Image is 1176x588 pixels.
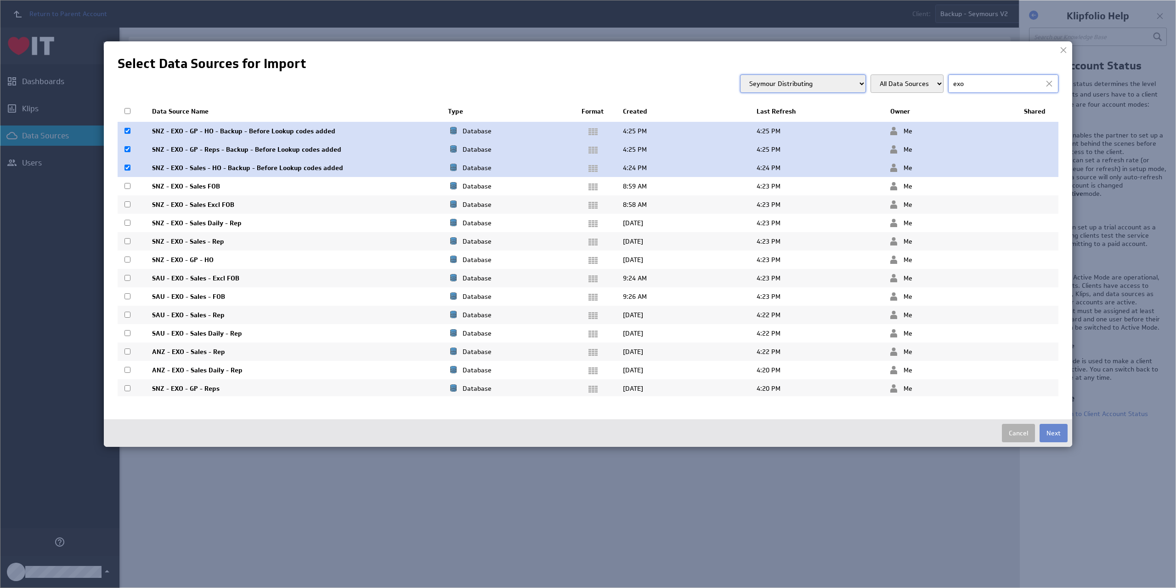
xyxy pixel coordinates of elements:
img: ds-format-grid.svg [582,183,598,190]
td: SNZ - EXO - GP - HO [145,251,441,269]
img: ds-format-grid.svg [582,165,598,172]
span: Database [448,384,492,393]
span: Me [890,329,912,337]
span: Aug 10, 2025 8:58 AM [623,200,647,209]
span: Aug 10, 2025 4:22 PM [757,311,780,319]
span: Jul 18, 2025 6:23 PM [623,256,643,264]
span: Database [448,311,492,319]
span: Me [890,366,912,374]
img: ds-format-grid.svg [582,147,598,154]
td: SNZ - EXO - Sales - Rep [145,232,441,251]
span: Aug 10, 2025 9:24 AM [623,274,647,282]
span: Database [448,274,492,282]
span: Aug 10, 2025 4:22 PM [757,329,780,337]
span: Aug 10, 2025 4:23 PM [757,200,780,209]
span: Aug 10, 2025 4:23 PM [757,256,780,264]
td: SNZ - EXO - Sales Excl FOB [145,195,441,214]
td: SNZ - EXO - GP - Reps [145,379,441,398]
span: Aug 10, 2025 9:26 AM [623,292,647,301]
span: Me [890,164,912,172]
input: Find a data source... [948,74,1058,93]
span: Aug 6, 2025 11:54 AM [623,329,643,337]
td: ANZ - EXO - Sales Daily - Rep [145,361,441,379]
span: Aug 10, 2025 4:24 PM [623,164,647,172]
span: Aug 10, 2025 4:22 PM [757,348,780,356]
span: Me [890,182,912,190]
td: SAU - EXO - Sales - FOB [145,287,441,306]
span: Aug 10, 2025 4:23 PM [757,219,780,227]
td: SNZ - EXO - GP - HO - Backup - Before Lookup codes added [145,121,441,141]
span: Database [448,182,492,190]
span: Aug 6, 2025 12:25 PM [623,366,643,374]
span: Me [890,145,912,154]
span: Database [448,256,492,264]
span: Aug 10, 2025 4:20 PM [757,366,780,374]
th: Owner [883,102,1017,121]
img: ds-format-grid.svg [582,220,598,227]
img: ds-format-grid.svg [582,386,598,393]
span: Aug 6, 2025 11:30 AM [623,311,643,319]
img: ds-format-grid.svg [582,349,598,356]
th: Format [575,102,616,121]
td: SNZ - EXO - Sales - HO - Backup - Before Lookup codes added [145,159,441,177]
span: Aug 10, 2025 4:25 PM [623,127,647,135]
td: SAU - EXO - Sales Daily - Rep [145,324,441,343]
span: Aug 10, 2025 8:59 AM [623,182,647,190]
button: Next [1040,424,1068,442]
span: Database [448,127,492,135]
span: Aug 10, 2025 4:23 PM [757,274,780,282]
td: SNZ - EXO - Sales FOB [145,177,441,195]
img: ds-format-grid.svg [582,312,598,319]
span: Me [890,384,912,393]
span: Database [448,200,492,209]
span: Aug 10, 2025 4:23 PM [757,237,780,245]
img: ds-format-grid.svg [582,239,598,245]
span: Aug 10, 2025 4:23 PM [757,182,780,190]
span: Database [448,164,492,172]
td: ANZ - EXO - Sales - Rep [145,343,441,361]
th: Created [616,102,750,121]
td: SAU - EXO - Sales - Excl FOB [145,269,441,287]
button: Cancel [1002,424,1035,442]
img: ds-format-grid.svg [582,202,598,209]
td: SAU - EXO - Sales - Rep [145,306,441,324]
th: Last Refresh [750,102,883,121]
span: Database [448,329,492,337]
img: ds-format-grid.svg [582,367,598,374]
span: Me [890,237,912,245]
span: Database [448,237,492,245]
span: Aug 10, 2025 4:20 PM [757,384,780,393]
span: Me [890,127,912,135]
span: Aug 10, 2025 4:24 PM [757,164,780,172]
span: Me [890,200,912,209]
span: Jul 18, 2025 6:35 PM [623,237,643,245]
span: Aug 10, 2025 4:25 PM [757,127,780,135]
span: Database [448,366,492,374]
img: ds-format-grid.svg [582,331,598,337]
span: Database [448,292,492,301]
span: Aug 10, 2025 4:23 PM [757,292,780,301]
td: SNZ - EXO - GP - Reps - Backup - Before Lookup codes added [145,140,441,159]
span: Aug 10, 2025 4:25 PM [623,145,647,154]
span: Database [448,145,492,154]
span: Aug 10, 2025 4:25 PM [757,145,780,154]
th: Type [441,102,575,121]
td: SNZ - EXO - Sales Daily - Rep [145,214,441,232]
span: Database [448,219,492,227]
span: Me [890,256,912,264]
span: Jul 21, 2025 11:56 AM [623,384,643,393]
img: ds-format-grid.svg [582,257,598,264]
img: ds-format-grid.svg [582,294,598,301]
span: Me [890,219,912,227]
th: Data Source Name [145,102,441,121]
h1: Select Data Sources for Import [118,55,1058,72]
span: Me [890,348,912,356]
span: Me [890,311,912,319]
span: Database [448,348,492,356]
img: ds-format-grid.svg [582,128,598,135]
span: Aug 6, 2025 11:10 AM [623,219,643,227]
span: Me [890,274,912,282]
th: Shared [1017,102,1058,121]
span: Aug 6, 2025 12:11 PM [623,348,643,356]
img: ds-format-grid.svg [582,275,598,282]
